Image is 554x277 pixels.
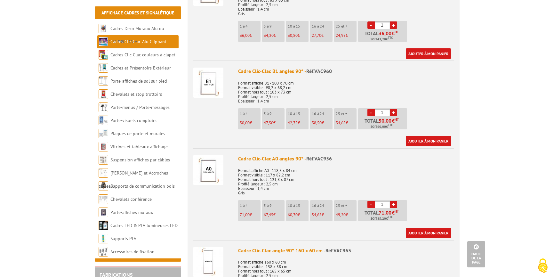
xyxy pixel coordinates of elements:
img: Porte-affiches de sol sur pied [99,76,108,86]
span: 24,95 [336,33,346,38]
img: Porte-menus / Porte-messages [99,102,108,112]
p: € [336,213,357,217]
p: 25 et + [336,24,357,29]
p: € [264,213,285,217]
a: Accessoires de fixation [110,249,155,255]
span: 54,65 [312,212,322,217]
p: € [240,33,261,38]
span: € [392,31,395,36]
p: € [288,121,309,125]
p: € [288,33,309,38]
img: Supports PLV [99,234,108,243]
p: 10 à 15 [288,24,309,29]
p: 10 à 15 [288,111,309,116]
p: Total [360,31,407,42]
p: € [240,121,261,125]
span: Réf.VAC960 [306,68,332,74]
p: Format affiche A0 - 118,8 x 84 cm Format visible : 117 x 82,2 cm Format hors tout : 121,8 x 87 cm... [238,164,454,195]
p: Total [360,210,407,221]
a: - [367,201,375,208]
a: Vitrines et tableaux affichage [110,144,168,150]
span: 43,20 [377,37,386,42]
span: 67,45 [264,212,273,217]
span: € [392,210,395,215]
p: € [264,33,285,38]
a: Porte-affiches de sol sur pied [110,78,167,84]
p: € [288,213,309,217]
a: + [390,21,397,29]
span: 50,00 [240,120,250,126]
span: 42,75 [288,120,298,126]
p: 16 à 24 [312,111,333,116]
p: € [336,33,357,38]
sup: HT [395,30,399,34]
a: Affichage Cadres et Signalétique [101,10,174,16]
span: 71,00 [240,212,250,217]
a: Ajouter à mon panier [406,48,451,59]
img: Cadres Clic-Clac couleurs à clapet [99,50,108,60]
span: 27,70 [312,33,321,38]
span: 60,70 [288,212,298,217]
img: Chevalets conférence [99,194,108,204]
a: Supports de communication bois [110,183,175,189]
img: Cadres LED & PLV lumineuses LED [99,221,108,230]
img: Cadre Clic-Clac A0 angles 90° [193,155,223,185]
span: 34,20 [264,33,274,38]
p: 1 à 4 [240,203,261,208]
p: 16 à 24 [312,24,333,29]
span: Soit € [371,124,393,129]
span: 47,50 [264,120,273,126]
span: € [392,118,395,123]
p: 5 à 9 [264,203,285,208]
img: Porte-visuels comptoirs [99,116,108,125]
img: Suspension affiches par câbles [99,155,108,165]
p: € [312,121,333,125]
img: Plaques de porte et murales [99,129,108,138]
a: Porte-visuels comptoirs [110,118,157,123]
sup: TTC [388,215,393,219]
img: Vitrines et tableaux affichage [99,142,108,151]
div: Cadre Clic-Clac angle 90° 160 x 60 cm - [238,247,454,254]
a: Ajouter à mon panier [406,136,451,146]
a: Suspension affiches par câbles [110,157,170,163]
p: 1 à 4 [240,24,261,29]
a: Porte-affiches muraux [110,209,153,215]
a: Chevalets et stop trottoirs [110,91,162,97]
span: 85,20 [377,216,386,221]
a: Ajouter à mon panier [406,228,451,238]
img: Cadre Clic-Clac B1 angles 90° [193,68,223,98]
span: 71,00 [379,210,392,215]
p: 25 et + [336,111,357,116]
p: Format affiche B1 - 100 x 70 cm Format visible : 98,2 x 68,2 cm Format hors tout : 103 x 73 cm Pr... [238,77,454,103]
span: Soit € [371,216,393,221]
img: Cadre Clic-Clac angle 90° 160 x 60 cm [193,247,223,277]
span: 50,00 [379,118,392,123]
span: 60,00 [377,124,386,129]
p: 10 à 15 [288,203,309,208]
p: € [240,213,261,217]
p: € [264,121,285,125]
p: 1 à 4 [240,111,261,116]
a: Cadres Clic-Clac couleurs à clapet [110,52,175,58]
a: - [367,21,375,29]
sup: HT [395,117,399,122]
a: - [367,109,375,116]
p: € [312,213,333,217]
a: Haut de la page [467,241,485,267]
a: Porte-menus / Porte-messages [110,104,170,110]
a: Cadres Clic-Clac Alu Clippant [110,39,166,45]
img: Cadres et Présentoirs Extérieur [99,63,108,73]
img: Accessoires de fixation [99,247,108,257]
sup: TTC [388,36,393,39]
p: € [312,33,333,38]
img: Chevalets et stop trottoirs [99,89,108,99]
a: Plaques de porte et murales [110,131,165,136]
a: Cadres LED & PLV lumineuses LED [110,223,178,228]
button: Cookies (fenêtre modale) [532,255,554,277]
p: 25 et + [336,203,357,208]
span: 36,00 [240,33,250,38]
sup: TTC [388,123,393,127]
p: 5 à 9 [264,24,285,29]
p: € [336,121,357,125]
span: Soit € [371,37,393,42]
